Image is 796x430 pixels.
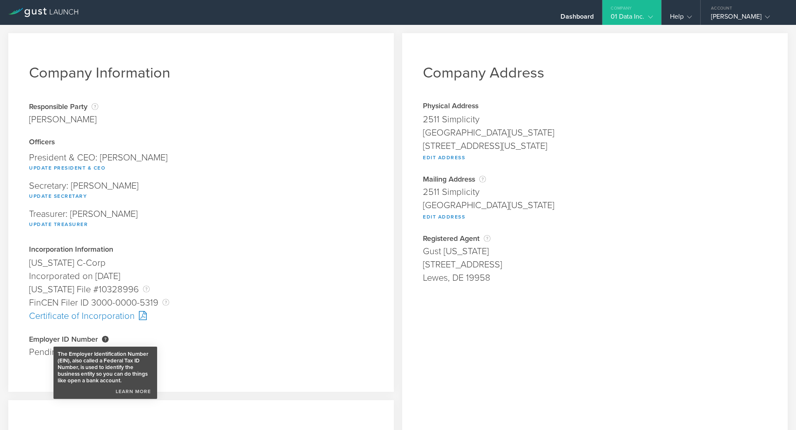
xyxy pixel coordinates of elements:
[423,153,465,163] button: Edit Address
[423,139,767,153] div: [STREET_ADDRESS][US_STATE]
[58,351,153,384] div: The Employer Identification Number (EIN), also called a Federal Tax ID Number, is used to identif...
[423,212,465,222] button: Edit Address
[29,205,373,233] div: Treasurer: [PERSON_NAME]
[423,113,767,126] div: 2511 Simplicity
[423,102,767,111] div: Physical Address
[423,199,767,212] div: [GEOGRAPHIC_DATA][US_STATE]
[29,102,98,111] div: Responsible Party
[423,64,767,82] h1: Company Address
[114,384,153,395] a: Learn More
[29,219,88,229] button: Update Treasurer
[423,175,767,183] div: Mailing Address
[423,245,767,258] div: Gust [US_STATE]
[29,283,373,296] div: [US_STATE] File #10328996
[561,12,594,25] div: Dashboard
[29,163,105,173] button: Update President & CEO
[423,271,767,284] div: Lewes, DE 19958
[29,335,373,343] div: Employer ID Number
[611,12,653,25] div: 01 Data Inc.
[423,185,767,199] div: 2511 Simplicity
[29,256,373,270] div: [US_STATE] C-Corp
[29,345,373,359] div: Pending
[423,234,767,243] div: Registered Agent
[29,309,373,323] div: Certificate of Incorporation
[29,246,373,254] div: Incorporation Information
[29,113,98,126] div: [PERSON_NAME]
[29,270,373,283] div: Incorporated on [DATE]
[29,138,373,147] div: Officers
[670,12,692,25] div: Help
[29,149,373,177] div: President & CEO: [PERSON_NAME]
[423,126,767,139] div: [GEOGRAPHIC_DATA][US_STATE]
[29,296,373,309] div: FinCEN Filer ID 3000-0000-5319
[29,191,87,201] button: Update Secretary
[423,258,767,271] div: [STREET_ADDRESS]
[29,177,373,205] div: Secretary: [PERSON_NAME]
[711,12,781,25] div: [PERSON_NAME]
[29,64,373,82] h1: Company Information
